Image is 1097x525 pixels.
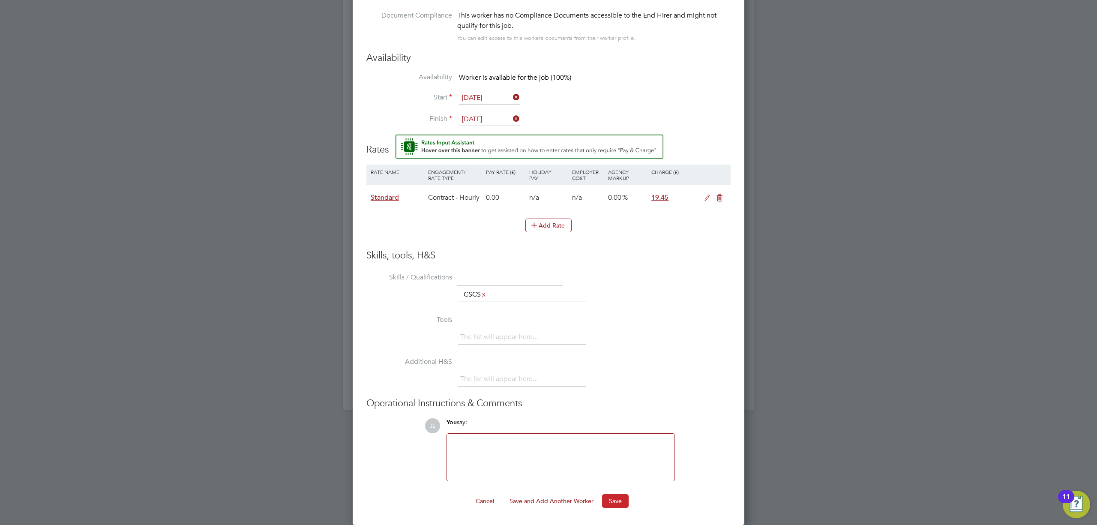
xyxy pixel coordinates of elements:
div: Holiday Pay [527,165,570,185]
span: Worker is available for the job (100%) [459,73,571,82]
h3: Availability [366,52,731,64]
div: Agency Markup [606,165,649,185]
label: Availability [366,73,452,82]
label: Skills / Qualifications [366,273,452,282]
li: CSCS [460,289,490,300]
label: Start [366,93,452,102]
label: Tools [366,315,452,324]
span: 19.45 [651,193,668,202]
span: n/a [529,193,539,202]
label: Additional H&S [366,357,452,366]
div: 0.00 [484,185,527,210]
button: Save [602,494,629,508]
div: Rate Name [369,165,426,179]
button: Rate Assistant [396,135,663,159]
input: Select one [459,113,520,126]
a: x [481,289,487,300]
div: Pay Rate (£) [484,165,527,179]
span: You [447,419,457,426]
button: Cancel [469,494,501,508]
div: Engagement/ Rate Type [426,165,483,185]
button: Save and Add Another Worker [503,494,600,508]
div: say: [447,418,675,433]
label: Document Compliance [366,10,452,42]
div: This worker has no Compliance Documents accessible to the End Hirer and might not qualify for thi... [457,10,731,31]
div: Contract - Hourly [426,185,483,210]
input: Select one [459,92,520,105]
label: Finish [366,114,452,123]
div: You can edit access to this worker’s documents from their worker profile. [457,33,635,43]
span: 0.00 [608,193,621,202]
div: Employer Cost [570,165,606,185]
h3: Operational Instructions & Comments [366,397,731,410]
li: The list will appear here... [460,373,541,385]
div: 11 [1062,497,1070,508]
button: Open Resource Center, 11 new notifications [1063,491,1090,518]
div: Charge (£) [649,165,700,179]
li: The list will appear here... [460,331,541,343]
h3: Rates [366,135,731,156]
span: JL [425,418,440,433]
button: Add Rate [525,219,572,232]
h3: Skills, tools, H&S [366,249,731,262]
span: Standard [371,193,399,202]
span: n/a [572,193,582,202]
